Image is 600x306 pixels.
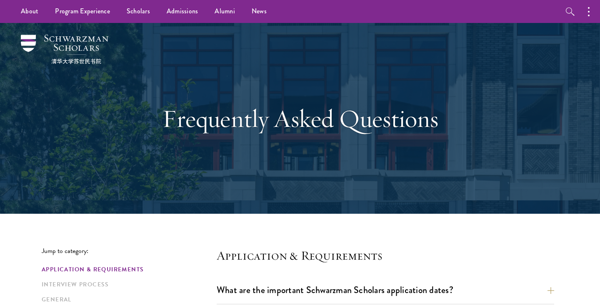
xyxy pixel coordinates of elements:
a: General [42,295,212,304]
h4: Application & Requirements [217,247,554,264]
button: What are the important Schwarzman Scholars application dates? [217,281,554,299]
a: Interview Process [42,280,212,289]
h1: Frequently Asked Questions [156,104,444,134]
img: Schwarzman Scholars [21,35,108,64]
p: Jump to category: [42,247,217,255]
a: Application & Requirements [42,265,212,274]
